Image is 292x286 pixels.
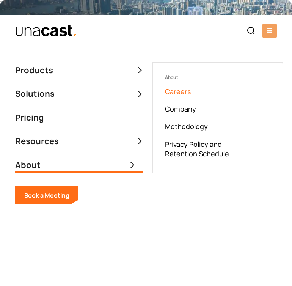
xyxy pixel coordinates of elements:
[165,86,271,97] a: Careers
[15,24,77,38] img: Unacast text logo
[15,111,44,125] a: Pricing
[15,63,143,78] div: Products
[165,138,233,160] a: Privacy Policy and Retention Schedule
[15,87,143,101] div: Solutions
[15,136,59,146] div: Resources
[15,89,55,99] div: Solutions
[165,75,271,80] div: About
[165,121,271,132] a: Methodology
[15,160,41,170] div: About
[15,158,143,173] div: About
[15,65,53,75] div: Products
[262,24,277,38] div: menu
[165,104,271,115] a: Company
[152,62,283,173] nav: About
[15,134,143,149] div: Resources
[15,186,78,204] a: Book a Meeting
[246,26,256,35] img: Search icon
[15,24,77,38] a: home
